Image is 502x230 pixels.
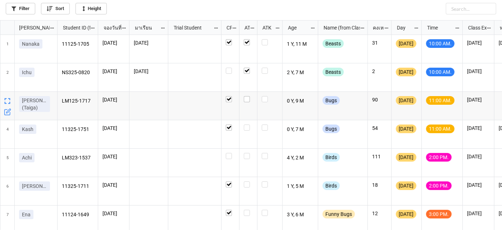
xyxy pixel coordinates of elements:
p: 18 [372,181,387,189]
div: Bugs [323,125,340,133]
div: [PERSON_NAME] Name [15,24,50,32]
span: 5 [6,149,9,177]
p: Achi [22,154,32,161]
div: Class Expiration [464,24,487,32]
p: 2 [372,68,387,75]
div: 10:00 AM. [426,68,455,76]
div: Age [284,24,310,32]
div: Time [423,24,455,32]
input: Search... [446,3,496,14]
p: [DATE] [467,153,490,160]
p: [DATE] [467,210,490,217]
p: [DATE] [467,125,490,132]
div: Bugs [323,96,340,105]
p: [DATE] [102,210,125,217]
p: 0 Y, 9 M [287,96,314,106]
div: Day [393,24,414,32]
p: 2 Y, 7 M [287,68,314,78]
div: [DATE] [396,181,416,190]
div: Trial Student [169,24,213,32]
p: 11325-1711 [62,181,94,191]
div: [DATE] [396,39,416,48]
div: [DATE] [396,68,416,76]
div: grid [0,21,58,35]
div: Birds [323,181,340,190]
p: [DATE] [102,181,125,189]
div: Student ID (from [PERSON_NAME] Name) [59,24,90,32]
p: [DATE] [134,39,164,46]
p: NS325-0820 [62,68,94,78]
p: [PERSON_NAME] (Taiga) [22,97,47,111]
p: [DATE] [467,181,490,189]
p: [DATE] [102,125,125,132]
p: [PERSON_NAME] [22,182,47,190]
p: Ena [22,211,31,218]
p: 3 Y, 6 M [287,210,314,220]
p: [DATE] [467,68,490,75]
p: 90 [372,96,387,103]
div: Name (from Class) [319,24,360,32]
p: 0 Y, 7 M [287,125,314,135]
p: Ichu [22,69,32,76]
p: 111 [372,153,387,160]
p: 12 [372,210,387,217]
p: 11124-1649 [62,210,94,220]
div: CF [222,24,232,32]
div: Funny Bugs [323,210,355,218]
a: Height [76,3,107,14]
p: [DATE] [102,96,125,103]
a: Filter [6,3,35,14]
div: 2:00 PM. [426,181,452,190]
p: 11325-1751 [62,125,94,135]
span: 4 [6,120,9,148]
div: 10:00 AM. [426,39,455,48]
div: 11:00 AM. [426,96,455,105]
p: LM323-1537 [62,153,94,163]
div: คงเหลือ (from Nick Name) [369,24,384,32]
div: Beasts [323,68,344,76]
p: Nanaka [22,40,40,48]
div: [DATE] [396,153,416,162]
div: 2:00 PM. [426,153,452,162]
p: [DATE] [102,153,125,160]
div: [DATE] [396,125,416,133]
p: [DATE] [102,68,125,75]
p: [DATE] [102,39,125,46]
p: 1 Y, 11 M [287,39,314,49]
p: [DATE] [467,39,490,46]
p: 11125-1705 [62,39,94,49]
p: LM125-1717 [62,96,94,106]
p: 31 [372,39,387,46]
p: 4 Y, 2 M [287,153,314,163]
div: Birds [323,153,340,162]
div: [DATE] [396,96,416,105]
span: 6 [6,177,9,205]
div: จองวันที่ [99,24,122,32]
div: Beasts [323,39,344,48]
p: 54 [372,125,387,132]
div: มาเรียน [131,24,160,32]
span: 2 [6,63,9,91]
div: ATK [258,24,275,32]
div: 3:00 PM. [426,210,452,218]
p: Kash [22,126,33,133]
p: 1 Y, 5 M [287,181,314,191]
a: Sort [41,3,70,14]
div: ATT [240,24,250,32]
div: 11:00 AM. [426,125,455,133]
span: 1 [6,35,9,63]
p: [DATE] [467,96,490,103]
div: [DATE] [396,210,416,218]
p: [DATE] [134,68,164,75]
